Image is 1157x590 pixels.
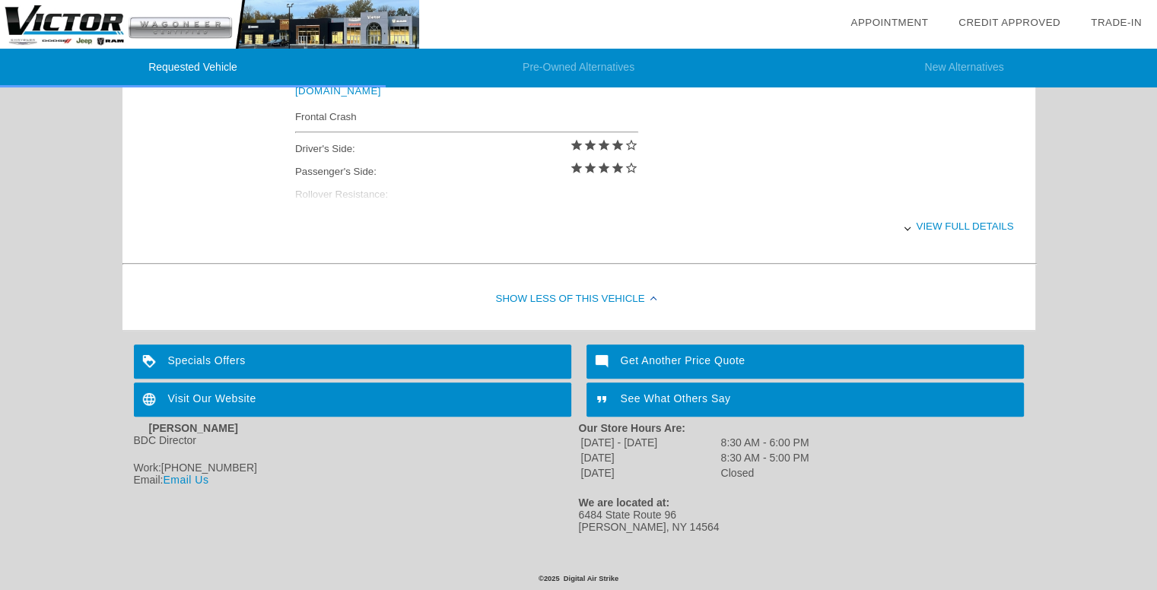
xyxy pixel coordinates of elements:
div: Frontal Crash [295,107,638,126]
a: Credit Approved [958,17,1060,28]
a: Visit Our Website [134,382,571,417]
img: ic_format_quote_white_24dp_2x.png [586,382,621,417]
div: Show Less of this Vehicle [122,269,1035,330]
i: star [570,138,583,152]
strong: [PERSON_NAME] [149,422,238,434]
li: Pre-Owned Alternatives [386,49,771,87]
div: Passenger's Side: [295,160,638,183]
i: star [583,138,597,152]
i: star_border [625,138,638,152]
i: star [611,161,625,175]
img: ic_loyalty_white_24dp_2x.png [134,344,168,379]
strong: We are located at: [579,496,670,509]
div: View full details [295,208,1014,245]
div: Driver's Side: [295,138,638,160]
i: star [583,161,597,175]
i: star [611,138,625,152]
td: [DATE] [580,451,719,465]
strong: Our Store Hours Are: [579,422,685,434]
i: star [597,161,611,175]
a: Specials Offers [134,344,571,379]
td: Closed [720,466,810,480]
img: ic_mode_comment_white_24dp_2x.png [586,344,621,379]
li: New Alternatives [771,49,1157,87]
i: star [570,161,583,175]
div: 6484 State Route 96 [PERSON_NAME], NY 14564 [579,509,1024,533]
a: Trade-In [1091,17,1142,28]
span: [PHONE_NUMBER] [161,462,257,474]
i: star [597,138,611,152]
div: BDC Director [134,434,579,446]
a: Get Another Price Quote [586,344,1024,379]
td: 8:30 AM - 6:00 PM [720,436,810,449]
div: Work: [134,462,579,474]
img: ic_language_white_24dp_2x.png [134,382,168,417]
a: Appointment [850,17,928,28]
a: Email Us [163,474,208,486]
td: [DATE] [580,466,719,480]
div: Email: [134,474,579,486]
td: 8:30 AM - 5:00 PM [720,451,810,465]
td: [DATE] - [DATE] [580,436,719,449]
i: star_border [625,161,638,175]
a: See What Others Say [586,382,1024,417]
